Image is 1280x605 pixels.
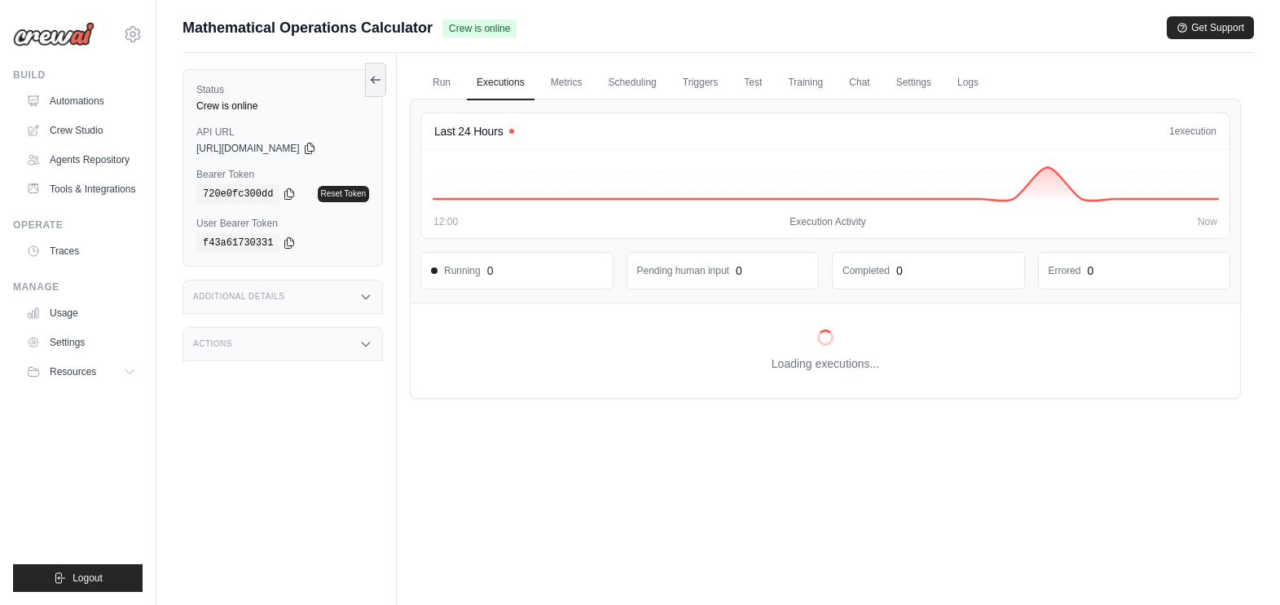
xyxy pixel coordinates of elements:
[20,329,143,355] a: Settings
[1049,264,1081,277] dd: Errored
[20,300,143,326] a: Usage
[13,22,95,46] img: Logo
[736,263,742,279] div: 0
[839,66,879,100] a: Chat
[73,572,103,585] span: Logout
[20,117,143,144] a: Crew Studio
[20,238,143,264] a: Traces
[431,264,481,277] span: Running
[423,66,460,100] a: Run
[196,233,279,253] code: f43a61730331
[196,217,369,230] label: User Bearer Token
[487,263,494,279] div: 0
[196,184,279,204] code: 720e0fc300dd
[778,66,833,100] a: Training
[442,20,517,38] span: Crew is online
[1169,125,1216,138] div: execution
[433,215,458,228] span: 12:00
[790,215,866,228] span: Execution Activity
[196,99,369,113] div: Crew is online
[673,66,728,100] a: Triggers
[193,292,284,302] h3: Additional Details
[637,264,729,277] dd: Pending human input
[434,123,503,139] h4: Last 24 Hours
[13,219,143,232] div: Operate
[598,66,666,100] a: Scheduling
[1088,263,1094,279] div: 0
[467,66,534,100] a: Executions
[318,186,369,202] a: Reset Token
[1167,16,1254,39] button: Get Support
[20,359,143,385] button: Resources
[13,68,143,82] div: Build
[896,263,903,279] div: 0
[20,176,143,202] a: Tools & Integrations
[1198,215,1217,228] span: Now
[196,142,300,155] span: [URL][DOMAIN_NAME]
[196,83,369,96] label: Status
[842,264,890,277] dd: Completed
[948,66,988,100] a: Logs
[734,66,772,100] a: Test
[50,365,96,378] span: Resources
[13,280,143,294] div: Manage
[196,126,369,139] label: API URL
[20,147,143,173] a: Agents Repository
[1169,126,1175,137] span: 1
[183,16,433,39] span: Mathematical Operations Calculator
[20,88,143,114] a: Automations
[541,66,592,100] a: Metrics
[886,66,941,100] a: Settings
[13,564,143,592] button: Logout
[193,339,232,349] h3: Actions
[196,168,369,181] label: Bearer Token
[772,355,879,372] p: Loading executions...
